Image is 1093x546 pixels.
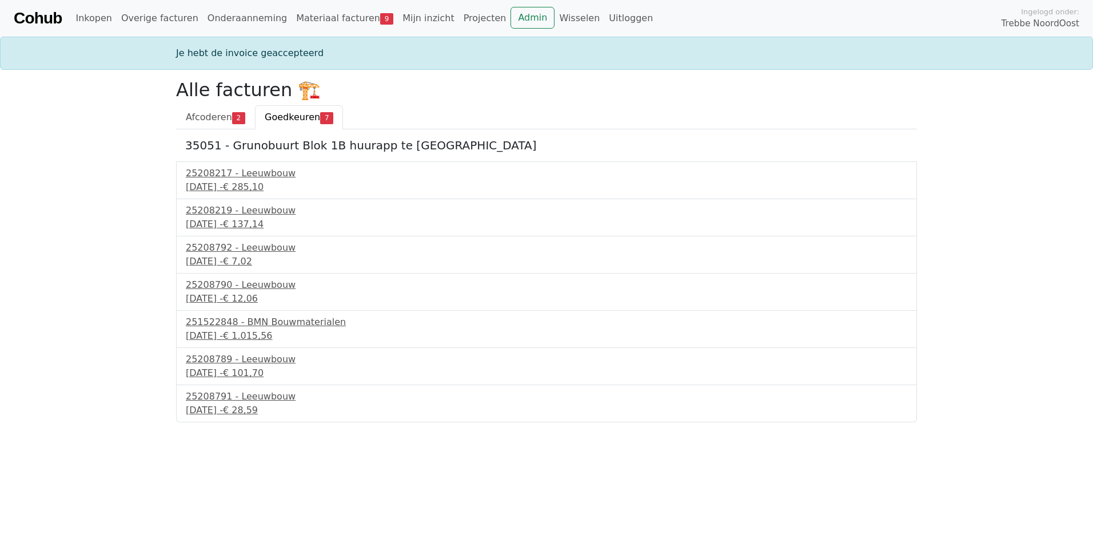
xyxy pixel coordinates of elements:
div: [DATE] - [186,180,907,194]
div: [DATE] - [186,255,907,268]
span: 9 [380,13,393,25]
a: Afcoderen2 [176,105,255,129]
a: 25208219 - Leeuwbouw[DATE] -€ 137,14 [186,204,907,231]
div: Je hebt de invoice geaccepteerd [169,46,924,60]
span: € 12,06 [223,293,258,304]
span: 2 [232,112,245,124]
div: 25208217 - Leeuwbouw [186,167,907,180]
a: Mijn inzicht [398,7,459,30]
a: Materiaal facturen9 [292,7,398,30]
a: Inkopen [71,7,116,30]
span: 7 [320,112,333,124]
a: Projecten [459,7,511,30]
a: 25208792 - Leeuwbouw[DATE] -€ 7,02 [186,241,907,268]
a: 25208791 - Leeuwbouw[DATE] -€ 28,59 [186,390,907,417]
a: 25208217 - Leeuwbouw[DATE] -€ 285,10 [186,167,907,194]
a: Cohub [14,5,62,32]
span: € 28,59 [223,405,258,416]
div: 251522848 - BMN Bouwmaterialen [186,315,907,329]
a: Uitloggen [604,7,657,30]
span: Ingelogd onder: [1021,6,1079,17]
span: € 7,02 [223,256,252,267]
div: 25208792 - Leeuwbouw [186,241,907,255]
a: Onderaanneming [203,7,292,30]
div: 25208790 - Leeuwbouw [186,278,907,292]
div: [DATE] - [186,329,907,343]
a: Wisselen [555,7,604,30]
a: 251522848 - BMN Bouwmaterialen[DATE] -€ 1.015,56 [186,315,907,343]
a: Overige facturen [117,7,203,30]
span: € 285,10 [223,181,264,192]
span: Goedkeuren [265,112,320,122]
span: € 1.015,56 [223,330,273,341]
div: [DATE] - [186,217,907,231]
span: Afcoderen [186,112,232,122]
a: Admin [510,7,555,29]
span: € 137,14 [223,219,264,230]
div: [DATE] - [186,366,907,380]
h5: 35051 - Grunobuurt Blok 1B huurapp te [GEOGRAPHIC_DATA] [185,139,908,152]
span: € 101,70 [223,367,264,378]
h2: Alle facturen 🏗️ [176,79,917,101]
a: Goedkeuren7 [255,105,343,129]
a: 25208790 - Leeuwbouw[DATE] -€ 12,06 [186,278,907,306]
a: 25208789 - Leeuwbouw[DATE] -€ 101,70 [186,353,907,380]
div: [DATE] - [186,403,907,417]
div: 25208791 - Leeuwbouw [186,390,907,403]
div: [DATE] - [186,292,907,306]
div: 25208219 - Leeuwbouw [186,204,907,217]
span: Trebbe NoordOost [1002,17,1079,30]
div: 25208789 - Leeuwbouw [186,353,907,366]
